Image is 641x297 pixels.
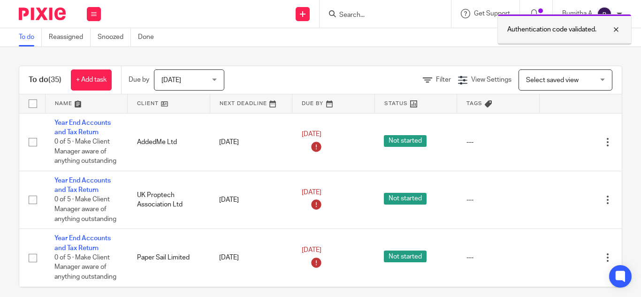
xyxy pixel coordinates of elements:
td: [DATE] [210,113,292,171]
span: [DATE] [161,77,181,84]
p: Authentication code validated. [507,25,596,34]
span: Not started [384,193,427,205]
a: Year End Accounts and Tax Return [54,177,111,193]
span: View Settings [471,76,511,83]
span: Select saved view [526,77,579,84]
a: Year End Accounts and Tax Return [54,235,111,251]
h1: To do [29,75,61,85]
a: To do [19,28,42,46]
a: + Add task [71,69,112,91]
a: Year End Accounts and Tax Return [54,120,111,136]
span: 0 of 5 · Make Client Manager aware of anything outstanding [54,197,116,222]
div: --- [466,137,530,147]
span: (35) [48,76,61,84]
span: Not started [384,135,427,147]
span: [DATE] [302,131,321,138]
span: Not started [384,251,427,262]
a: Reassigned [49,28,91,46]
div: --- [466,253,530,262]
span: Filter [436,76,451,83]
span: 0 of 5 · Make Client Manager aware of anything outstanding [54,254,116,280]
td: Paper Sail Limited [128,229,210,287]
span: Tags [466,101,482,106]
td: [DATE] [210,171,292,228]
td: [DATE] [210,229,292,287]
span: [DATE] [302,189,321,196]
p: Due by [129,75,149,84]
img: svg%3E [597,7,612,22]
div: --- [466,195,530,205]
span: 0 of 5 · Make Client Manager aware of anything outstanding [54,138,116,164]
td: UK Proptech Association Ltd [128,171,210,228]
a: Done [138,28,161,46]
a: Snoozed [98,28,131,46]
span: [DATE] [302,247,321,253]
td: AddedMe Ltd [128,113,210,171]
img: Pixie [19,8,66,20]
